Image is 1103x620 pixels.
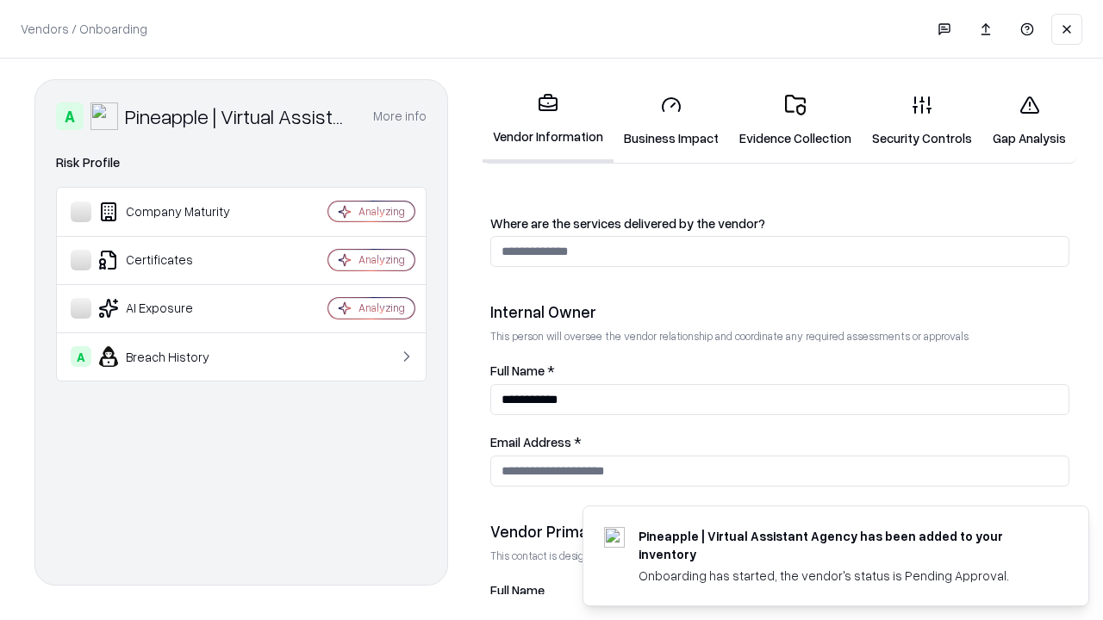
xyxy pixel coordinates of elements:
div: AI Exposure [71,298,277,319]
div: Analyzing [358,252,405,267]
a: Evidence Collection [729,81,862,161]
a: Security Controls [862,81,982,161]
p: Vendors / Onboarding [21,20,147,38]
img: trypineapple.com [604,527,625,548]
div: A [56,102,84,130]
label: Where are the services delivered by the vendor? [490,217,1069,230]
div: A [71,346,91,367]
label: Full Name * [490,364,1069,377]
div: Pineapple | Virtual Assistant Agency [125,102,352,130]
div: Analyzing [358,301,405,315]
div: Vendor Primary Contact [490,521,1069,542]
div: Internal Owner [490,301,1069,322]
label: Email Address * [490,436,1069,449]
p: This person will oversee the vendor relationship and coordinate any required assessments or appro... [490,329,1069,344]
div: Pineapple | Virtual Assistant Agency has been added to your inventory [639,527,1047,563]
label: Full Name [490,584,1069,597]
div: Company Maturity [71,201,277,222]
div: Certificates [71,250,277,270]
a: Business Impact [614,81,729,161]
a: Vendor Information [483,79,614,163]
div: Onboarding has started, the vendor's status is Pending Approval. [639,567,1047,585]
p: This contact is designated to receive the assessment request from Shift [490,549,1069,563]
button: More info [373,101,427,132]
div: Risk Profile [56,152,427,173]
a: Gap Analysis [982,81,1076,161]
div: Breach History [71,346,277,367]
div: Analyzing [358,204,405,219]
img: Pineapple | Virtual Assistant Agency [90,102,118,130]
